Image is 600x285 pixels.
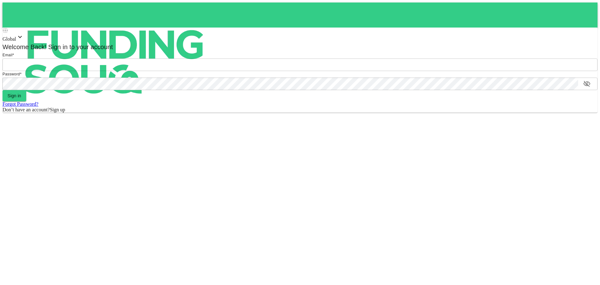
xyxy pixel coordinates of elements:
[2,72,20,76] span: Password
[2,33,597,42] div: Global
[2,59,597,71] input: email
[2,90,26,101] button: Sign in
[2,101,38,107] a: Forgot Password?
[2,107,50,112] span: Don’t have an account?
[7,93,21,98] span: Sign in
[2,78,578,90] input: password
[2,43,47,50] span: Welcome Back!
[2,3,597,28] a: logo
[2,53,12,57] span: Email
[2,3,227,121] img: logo
[50,107,65,112] span: Sign up
[47,43,113,50] span: Sign in to your account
